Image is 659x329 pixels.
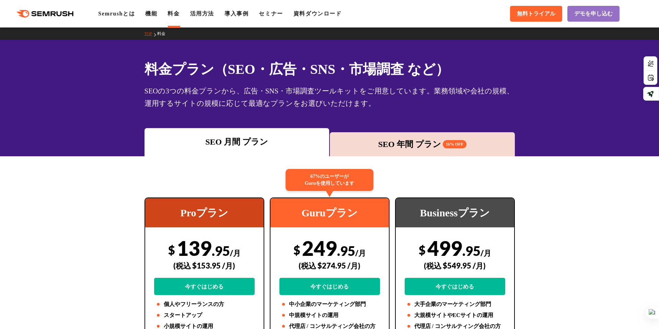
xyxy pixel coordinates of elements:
[154,236,255,295] div: 139
[279,236,380,295] div: 249
[259,11,283,16] a: セミナー
[157,31,171,36] a: 料金
[293,243,300,257] span: $
[286,169,373,191] div: 67%のユーザーが Guruを使用しています
[154,300,255,308] li: 個人やフリーランスの方
[145,11,157,16] a: 機能
[396,198,514,227] div: Businessプラン
[443,140,466,148] span: 16% OFF
[144,59,515,79] h1: 料金プラン（SEO・広告・SNS・市場調査 など）
[145,198,264,227] div: Proプラン
[337,243,355,259] span: .95
[154,278,255,295] a: 今すぐはじめる
[144,31,157,36] a: TOP
[574,10,613,18] span: デモを申し込む
[279,311,380,319] li: 中規模サイトの運用
[212,243,230,259] span: .95
[98,11,135,16] a: Semrushとは
[405,253,505,278] div: (税込 $549.95 /月)
[355,248,366,258] span: /月
[419,243,426,257] span: $
[168,243,175,257] span: $
[510,6,562,22] a: 無料トライアル
[279,300,380,308] li: 中小企業のマーケティング部門
[224,11,248,16] a: 導入事例
[567,6,620,22] a: デモを申し込む
[333,138,511,150] div: SEO 年間 プラン
[230,248,241,258] span: /月
[279,253,380,278] div: (税込 $274.95 /月)
[462,243,481,259] span: .95
[405,300,505,308] li: 大手企業のマーケティング部門
[481,248,491,258] span: /月
[405,311,505,319] li: 大規模サイトやECサイトの運用
[270,198,389,227] div: Guruプラン
[154,311,255,319] li: スタートアップ
[405,236,505,295] div: 499
[190,11,214,16] a: 活用方法
[405,278,505,295] a: 今すぐはじめる
[517,10,555,18] span: 無料トライアル
[279,278,380,295] a: 今すぐはじめる
[293,11,342,16] a: 資料ダウンロード
[144,85,515,110] div: SEOの3つの料金プランから、広告・SNS・市場調査ツールキットをご用意しています。業務領域や会社の規模、運用するサイトの規模に応じて最適なプランをお選びいただけます。
[167,11,180,16] a: 料金
[148,136,326,148] div: SEO 月間 プラン
[154,253,255,278] div: (税込 $153.95 /月)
